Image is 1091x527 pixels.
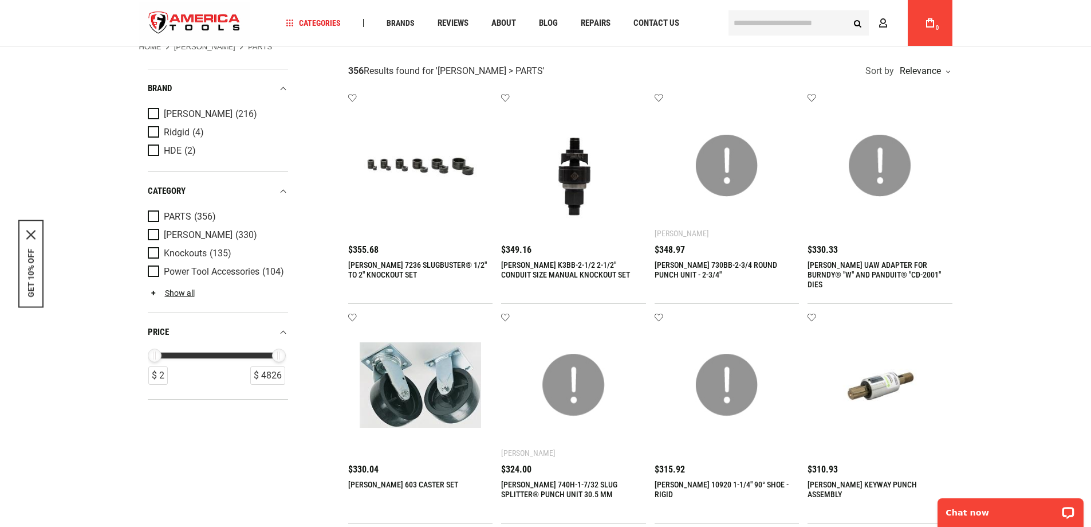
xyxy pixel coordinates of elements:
div: Product Filters [148,69,288,400]
img: GREENLEE 730BB-2-3/4 ROUND PUNCH UNIT - 2-3/4 [666,105,788,227]
span: Reviews [438,19,468,28]
a: [PERSON_NAME] (330) [148,229,285,241]
button: Search [847,12,869,34]
a: HDE (2) [148,145,285,157]
a: store logo [139,2,250,45]
iframe: LiveChat chat widget [930,491,1091,527]
a: About [486,15,521,31]
img: GREENLEE 7236 SLUGBUSTER® 1/2 [360,105,482,227]
span: (330) [235,231,257,240]
span: [PERSON_NAME] [164,230,233,240]
a: Repairs [576,15,616,31]
span: 0 [936,25,939,31]
a: Home [139,42,162,52]
svg: close icon [26,230,36,239]
a: Contact Us [628,15,684,31]
span: $349.16 [501,245,531,255]
span: $324.00 [501,465,531,474]
span: Contact Us [633,19,679,28]
span: (216) [235,110,257,119]
span: [PERSON_NAME] [164,109,233,119]
a: Show all [148,288,195,298]
span: Knockouts [164,248,207,259]
a: Reviews [432,15,474,31]
span: (2) [184,146,196,156]
div: category [148,184,288,199]
span: $355.68 [348,245,379,255]
img: GREENLEE 10920 1-1/4 [666,324,788,446]
div: $ 2 [148,366,168,385]
span: (4) [192,128,204,138]
img: GREENLEE UAW ADAPTER FOR BURNDY® [819,105,941,227]
span: HDE [164,146,182,156]
button: Close [26,230,36,239]
a: Brands [381,15,420,31]
a: [PERSON_NAME] K3BB-2-1/2 2-1/2" CONDUIT SIZE MANUAL KNOCKOUT SET [501,260,630,279]
a: [PERSON_NAME] 603 CASTER SET [348,480,458,489]
div: Brand [148,81,288,96]
span: (104) [262,267,284,277]
span: [PERSON_NAME] > PARTS [438,65,543,76]
a: [PERSON_NAME] [174,42,235,52]
a: [PERSON_NAME] (216) [148,108,285,120]
img: GREENLEE 603 CASTER SET [360,324,482,446]
a: [PERSON_NAME] 10920 1-1/4" 90° SHOE - RIGID [655,480,789,499]
span: $348.97 [655,245,685,255]
span: Sort by [865,67,894,76]
div: price [148,325,288,340]
span: PARTS [164,212,191,222]
div: [PERSON_NAME] [501,448,556,458]
a: Knockouts (135) [148,247,285,260]
img: GREENLEE 740H-1-7/32 SLUG SPLITTER® PUNCH UNIT 30.5 MM [513,324,635,446]
span: Ridgid [164,127,190,138]
button: GET 10% OFF [26,248,36,297]
a: PARTS (356) [148,210,285,223]
span: Power Tool Accessories [164,267,259,277]
img: GREENLEE KWSET KEYWAY PUNCH ASSEMBLY [819,324,941,446]
span: About [491,19,516,28]
span: $330.33 [808,245,838,255]
div: Relevance [897,67,950,76]
span: Brands [387,19,415,27]
a: Blog [534,15,563,31]
a: Power Tool Accessories (104) [148,266,285,278]
strong: PARTS [248,42,272,51]
a: [PERSON_NAME] 7236 SLUGBUSTER® 1/2" TO 2" KNOCKOUT SET [348,260,487,279]
span: $315.92 [655,465,685,474]
div: Results found for ' ' [348,65,545,77]
div: $ 4826 [250,366,285,385]
img: GREENLEE K3BB-2-1/2 2-1/2 [513,105,635,227]
a: Categories [281,15,346,31]
div: [PERSON_NAME] [655,229,709,238]
a: [PERSON_NAME] KEYWAY PUNCH ASSEMBLY [808,480,917,499]
strong: 356 [348,65,364,76]
span: (135) [210,249,231,259]
span: Blog [539,19,558,28]
a: [PERSON_NAME] 740H-1-7/32 SLUG SPLITTER® PUNCH UNIT 30.5 MM [501,480,617,499]
span: Categories [286,19,341,27]
img: America Tools [139,2,250,45]
a: [PERSON_NAME] UAW ADAPTER FOR BURNDY® "W" AND PANDUIT® "CD-2001" DIES [808,260,941,289]
span: Repairs [581,19,611,28]
span: (356) [194,212,216,222]
a: Ridgid (4) [148,126,285,139]
span: $310.93 [808,465,838,474]
span: $330.04 [348,465,379,474]
a: [PERSON_NAME] 730BB-2-3/4 ROUND PUNCH UNIT - 2-3/4" [655,260,777,279]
